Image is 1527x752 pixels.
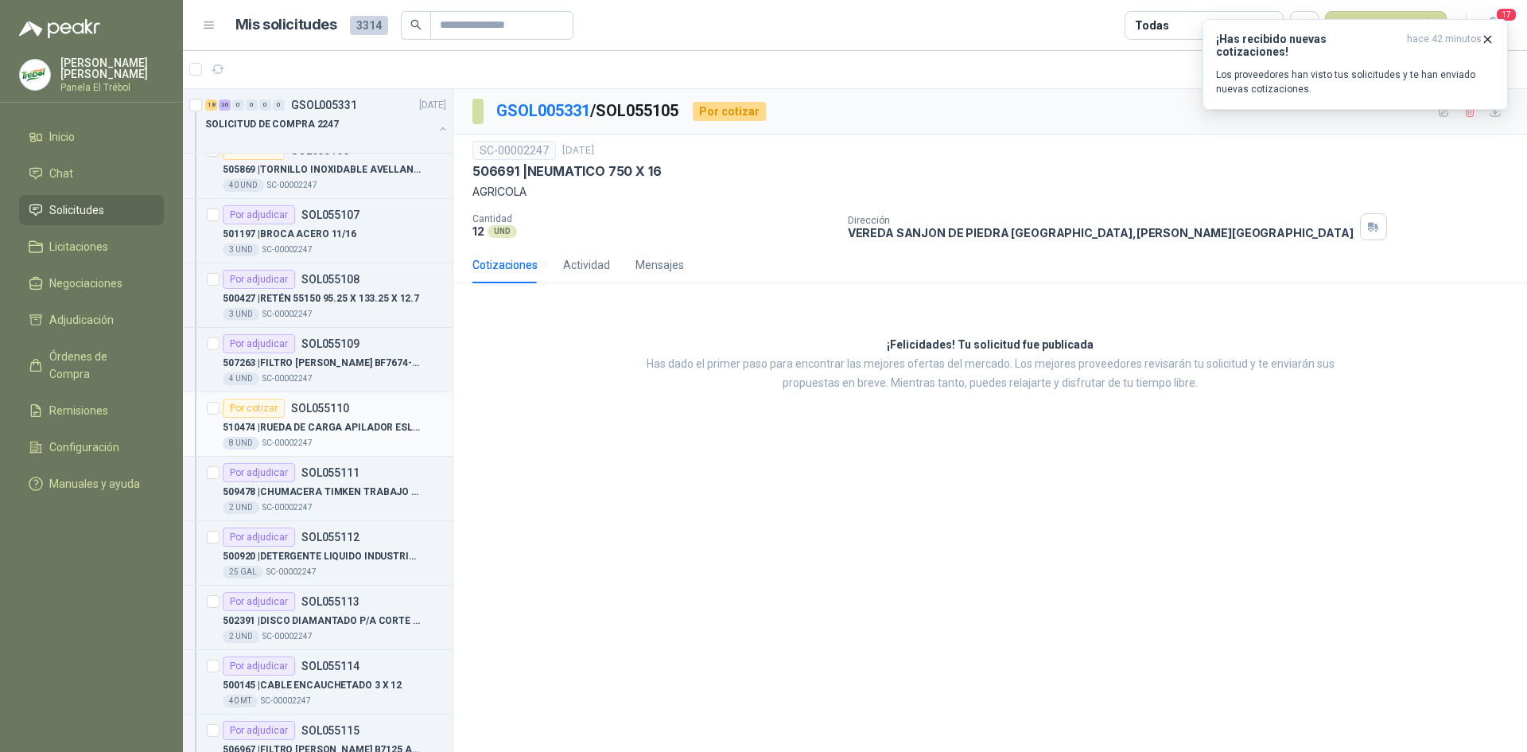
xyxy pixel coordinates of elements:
[183,586,453,650] a: Por adjudicarSOL055113502391 |DISCO DIAMANTADO P/A CORTE EN SECO 4"2 UNDSC-00002247
[563,256,610,274] div: Actividad
[472,163,661,180] p: 506691 | NEUMATICO 750 X 16
[496,99,680,123] p: / SOL055105
[223,227,356,242] p: 501197 | BROCA ACERO 11/16
[223,566,263,579] div: 25 GAL
[472,141,556,160] div: SC-00002247
[301,596,359,607] p: SOL055113
[472,256,538,274] div: Cotizaciones
[19,158,164,189] a: Chat
[472,224,484,238] p: 12
[19,19,100,38] img: Logo peakr
[1495,7,1517,22] span: 17
[693,102,766,121] div: Por cotizar
[19,268,164,298] a: Negociaciones
[301,725,359,736] p: SOL055115
[49,128,75,146] span: Inicio
[246,99,258,111] div: 0
[1216,33,1401,58] h3: ¡Has recibido nuevas cotizaciones!
[49,402,108,419] span: Remisiones
[205,95,449,146] a: 18 36 0 0 0 0 GSOL005331[DATE] SOLICITUD DE COMPRA 2247
[887,336,1094,355] h3: ¡Felicidades! Tu solicitud fue publicada
[223,549,421,564] p: 500920 | DETERGENTE LIQUIDO INDUSTRIAL
[19,432,164,462] a: Configuración
[419,98,446,113] p: [DATE]
[223,678,402,693] p: 500145 | CABLE ENCAUCHETADO 3 X 12
[223,528,295,547] div: Por adjudicar
[223,630,259,643] div: 2 UND
[1135,17,1168,34] div: Todas
[19,469,164,499] a: Manuales y ayuda
[183,263,453,328] a: Por adjudicarSOL055108500427 |RETÉN 55150 95.25 X 133.25 X 12.73 UNDSC-00002247
[235,14,337,37] h1: Mis solicitudes
[1203,19,1508,110] button: ¡Has recibido nuevas cotizaciones!hace 42 minutos Los proveedores han visto tus solicitudes y te ...
[232,99,244,111] div: 0
[223,179,264,192] div: 40 UND
[183,457,453,521] a: Por adjudicarSOL055111509478 |CHUMACERA TIMKEN TRABAJO PESADO 2"7/16 4 HUECOS2 UNDSC-00002247
[1479,11,1508,40] button: 17
[496,101,590,120] a: GSOL005331
[223,162,421,177] p: 505869 | TORNILLO INOXIDABLE AVELLANADO 4MMx16M
[273,99,285,111] div: 0
[350,16,388,35] span: 3314
[19,305,164,335] a: Adjudicación
[223,334,295,353] div: Por adjudicar
[291,99,357,111] p: GSOL005331
[1216,68,1494,96] p: Los proveedores han visto tus solicitudes y te han enviado nuevas cotizaciones.
[223,721,295,740] div: Por adjudicar
[223,695,258,707] div: 40 MT
[223,372,259,385] div: 4 UND
[19,195,164,225] a: Solicitudes
[262,630,313,643] p: SC-00002247
[262,244,313,256] p: SC-00002247
[205,117,339,132] p: SOLICITUD DE COMPRA 2247
[301,467,359,478] p: SOL055111
[291,403,349,414] p: SOL055110
[183,650,453,715] a: Por adjudicarSOL055114500145 |CABLE ENCAUCHETADO 3 X 1240 MTSC-00002247
[1407,33,1482,58] span: hace 42 minutos
[291,145,349,156] p: SOL055106
[301,274,359,285] p: SOL055108
[472,183,1508,201] p: AGRICOLA
[49,438,119,456] span: Configuración
[262,308,313,321] p: SC-00002247
[60,57,164,80] p: [PERSON_NAME] [PERSON_NAME]
[848,215,1354,226] p: Dirección
[60,83,164,92] p: Panela El Trébol
[223,463,295,482] div: Por adjudicar
[223,308,259,321] div: 3 UND
[49,201,104,219] span: Solicitudes
[259,99,271,111] div: 0
[223,420,421,435] p: 510474 | RUEDA DE CARGA APILADOR ESL 122 SERIE
[19,122,164,152] a: Inicio
[205,99,217,111] div: 18
[223,485,421,500] p: 509478 | CHUMACERA TIMKEN TRABAJO PESADO 2"7/16 4 HUECOS
[19,232,164,262] a: Licitaciones
[223,356,421,371] p: 507263 | FILTRO [PERSON_NAME] BF7674-D COMBUSTIB ALZ01
[488,225,517,238] div: UND
[19,341,164,389] a: Órdenes de Compra
[223,205,295,224] div: Por adjudicar
[301,338,359,349] p: SOL055109
[223,614,421,629] p: 502391 | DISCO DIAMANTADO P/A CORTE EN SECO 4"
[301,209,359,220] p: SOL055107
[183,134,453,199] a: Por cotizarSOL055106505869 |TORNILLO INOXIDABLE AVELLANADO 4MMx16M40 UNDSC-00002247
[223,437,259,450] div: 8 UND
[261,695,311,707] p: SC-00002247
[301,532,359,543] p: SOL055112
[624,355,1356,393] p: Has dado el primer paso para encontrar las mejores ofertas del mercado. Los mejores proveedores r...
[183,521,453,586] a: Por adjudicarSOL055112500920 |DETERGENTE LIQUIDO INDUSTRIAL25 GALSC-00002247
[223,270,295,289] div: Por adjudicar
[20,60,50,90] img: Company Logo
[472,213,835,224] p: Cantidad
[223,291,419,306] p: 500427 | RETÉN 55150 95.25 X 133.25 X 12.7
[49,475,140,493] span: Manuales y ayuda
[223,501,259,514] div: 2 UND
[410,19,422,30] span: search
[49,275,122,292] span: Negociaciones
[49,311,114,329] span: Adjudicación
[266,566,317,579] p: SC-00002247
[183,199,453,263] a: Por adjudicarSOL055107501197 |BROCA ACERO 11/163 UNDSC-00002247
[301,660,359,672] p: SOL055114
[223,657,295,676] div: Por adjudicar
[262,501,313,514] p: SC-00002247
